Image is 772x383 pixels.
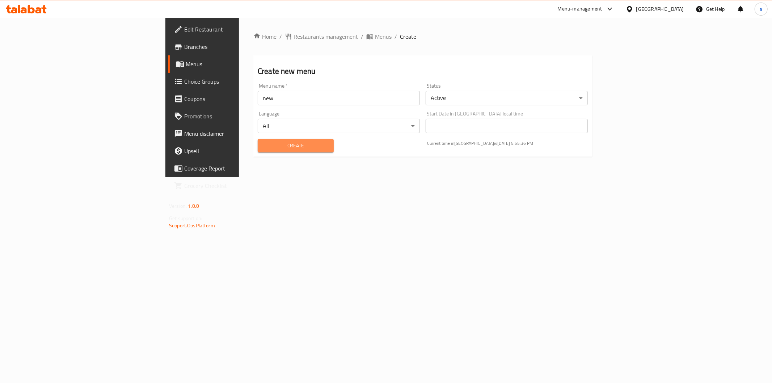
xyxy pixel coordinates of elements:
[184,25,288,34] span: Edit Restaurant
[366,32,392,41] a: Menus
[361,32,363,41] li: /
[168,55,294,73] a: Menus
[184,94,288,103] span: Coupons
[400,32,416,41] span: Create
[168,160,294,177] a: Coverage Report
[184,42,288,51] span: Branches
[294,32,358,41] span: Restaurants management
[168,142,294,160] a: Upsell
[184,164,288,173] span: Coverage Report
[426,91,588,105] div: Active
[184,77,288,86] span: Choice Groups
[184,112,288,121] span: Promotions
[253,32,592,41] nav: breadcrumb
[168,177,294,194] a: Grocery Checklist
[636,5,684,13] div: [GEOGRAPHIC_DATA]
[168,21,294,38] a: Edit Restaurant
[169,214,202,223] span: Get support on:
[427,140,588,147] p: Current time in [GEOGRAPHIC_DATA] is [DATE] 5:55:36 PM
[258,66,588,77] h2: Create new menu
[169,201,187,211] span: Version:
[169,221,215,230] a: Support.OpsPlatform
[375,32,392,41] span: Menus
[168,90,294,108] a: Coupons
[184,147,288,155] span: Upsell
[184,181,288,190] span: Grocery Checklist
[168,38,294,55] a: Branches
[760,5,762,13] span: a
[188,201,199,211] span: 1.0.0
[558,5,602,13] div: Menu-management
[168,108,294,125] a: Promotions
[168,73,294,90] a: Choice Groups
[258,139,334,152] button: Create
[258,119,420,133] div: All
[395,32,397,41] li: /
[285,32,358,41] a: Restaurants management
[168,125,294,142] a: Menu disclaimer
[184,129,288,138] span: Menu disclaimer
[258,91,420,105] input: Please enter Menu name
[186,60,288,68] span: Menus
[263,141,328,150] span: Create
